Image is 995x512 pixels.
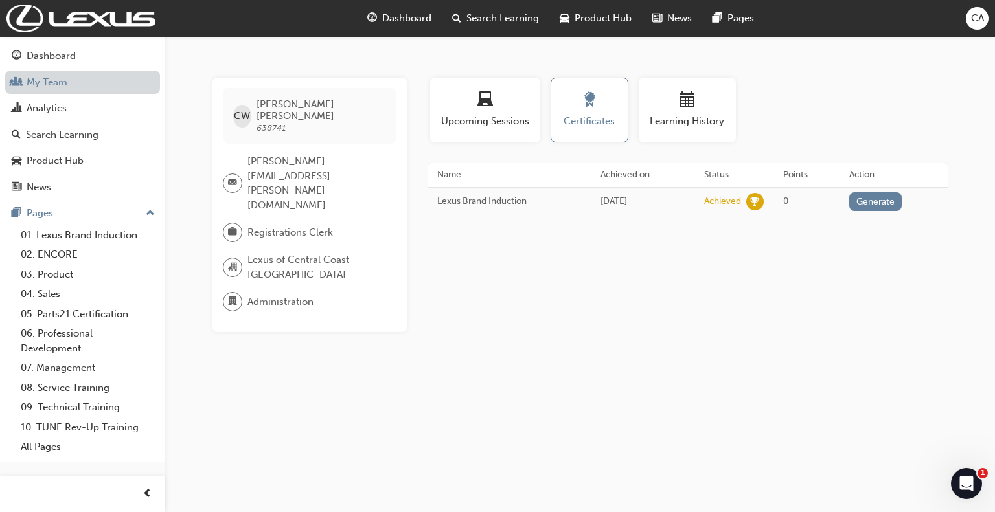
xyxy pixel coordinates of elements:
div: Search Learning [26,128,98,142]
span: guage-icon [12,50,21,62]
span: people-icon [12,77,21,89]
span: pages-icon [12,208,21,219]
div: Achieved [704,195,741,208]
span: briefcase-icon [228,224,237,241]
button: Pages [5,201,160,225]
a: All Pages [16,437,160,457]
span: Dashboard [382,11,431,26]
span: up-icon [146,205,155,222]
span: Registrations Clerk [247,225,333,240]
span: [PERSON_NAME][EMAIL_ADDRESS][PERSON_NAME][DOMAIN_NAME] [247,154,386,212]
a: Dashboard [5,44,160,68]
span: award-icon [582,92,597,109]
a: 10. TUNE Rev-Up Training [16,417,160,438]
a: guage-iconDashboard [357,5,442,32]
span: Upcoming Sessions [440,114,531,129]
span: Tue Feb 13 2024 10:42:48 GMT+1100 (Australian Eastern Daylight Time) [600,195,627,206]
a: Product Hub [5,149,160,173]
span: email-icon [228,175,237,192]
a: car-iconProduct Hub [549,5,642,32]
button: Generate [849,192,902,211]
span: pages-icon [713,10,722,27]
span: search-icon [452,10,461,27]
div: News [27,180,51,195]
div: Pages [27,206,53,221]
span: 1 [978,468,988,478]
span: CW [234,109,250,124]
span: car-icon [560,10,569,27]
span: 0 [783,195,788,206]
a: 05. Parts21 Certification [16,304,160,324]
span: news-icon [12,182,21,194]
a: search-iconSearch Learning [442,5,549,32]
div: Dashboard [27,49,76,63]
span: Search Learning [466,11,539,26]
span: Administration [247,295,314,309]
span: [PERSON_NAME] [PERSON_NAME] [257,98,385,122]
span: Certificates [561,114,618,129]
a: news-iconNews [642,5,702,32]
th: Status [694,163,773,187]
a: 07. Management [16,358,160,378]
span: guage-icon [367,10,377,27]
span: Pages [727,11,754,26]
td: Lexus Brand Induction [428,187,591,216]
span: prev-icon [143,486,152,502]
th: Action [840,163,948,187]
th: Points [773,163,840,187]
th: Achieved on [591,163,694,187]
a: 03. Product [16,265,160,285]
button: Learning History [639,78,736,142]
button: Upcoming Sessions [430,78,540,142]
button: Certificates [551,78,628,142]
a: 01. Lexus Brand Induction [16,225,160,245]
a: 06. Professional Development [16,324,160,358]
span: car-icon [12,155,21,167]
span: organisation-icon [228,259,237,276]
span: learningRecordVerb_ACHIEVE-icon [746,193,764,210]
a: 02. ENCORE [16,245,160,265]
th: Name [428,163,591,187]
a: My Team [5,71,160,95]
div: Analytics [27,101,67,116]
a: pages-iconPages [702,5,764,32]
span: Product Hub [575,11,632,26]
span: laptop-icon [477,92,493,109]
a: 09. Technical Training [16,397,160,417]
a: Search Learning [5,123,160,147]
a: News [5,175,160,199]
span: News [667,11,692,26]
button: CA [966,7,989,30]
span: calendar-icon [680,92,695,109]
a: Analytics [5,96,160,120]
div: Product Hub [27,153,84,168]
a: 04. Sales [16,284,160,304]
span: CA [971,11,984,26]
iframe: Intercom live chat [951,468,982,499]
span: news-icon [652,10,662,27]
span: chart-icon [12,103,21,115]
button: DashboardMy TeamAnalyticsSearch LearningProduct HubNews [5,41,160,201]
img: Trak [6,5,155,32]
span: 638741 [257,122,286,133]
span: Learning History [648,114,726,129]
span: department-icon [228,293,237,310]
span: Lexus of Central Coast - [GEOGRAPHIC_DATA] [247,252,386,282]
span: search-icon [12,129,21,141]
a: 08. Service Training [16,378,160,398]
